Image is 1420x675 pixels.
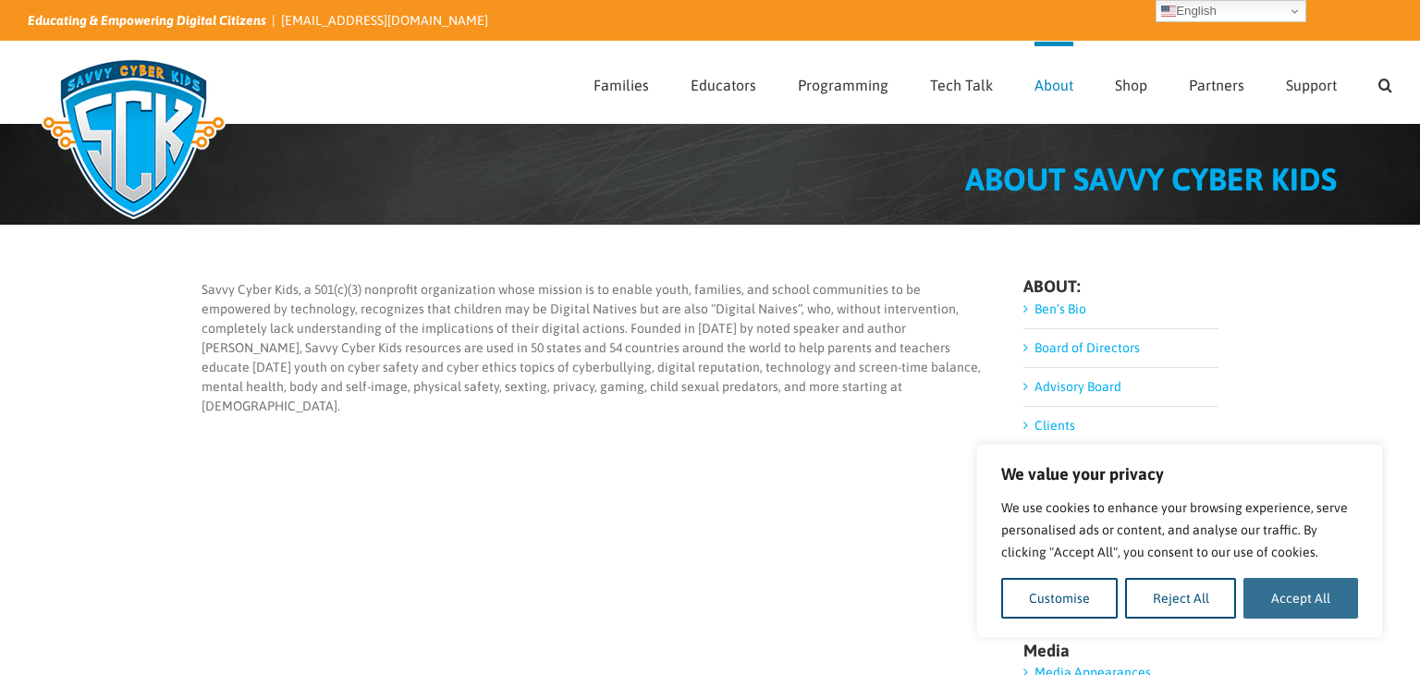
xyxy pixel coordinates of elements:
a: Advisory Board [1034,379,1121,394]
p: Savvy Cyber Kids, a 501(c)(3) nonprofit organization whose mission is to enable youth, families, ... [202,280,983,416]
a: About [1034,42,1073,123]
p: We value your privacy [1001,463,1358,485]
button: Reject All [1125,578,1237,619]
span: About [1034,78,1073,92]
button: Customise [1001,578,1118,619]
a: Tech Talk [930,42,993,123]
span: ABOUT SAVVY CYBER KIDS [965,161,1337,197]
a: [EMAIL_ADDRESS][DOMAIN_NAME] [281,13,488,28]
a: Shop [1115,42,1147,123]
a: Support [1286,42,1337,123]
h4: ABOUT: [1023,278,1218,295]
span: Families [594,78,649,92]
p: We use cookies to enhance your browsing experience, serve personalised ads or content, and analys... [1001,497,1358,563]
a: Educators [691,42,756,123]
h4: Media [1023,643,1218,659]
img: en [1161,4,1176,18]
span: Programming [798,78,888,92]
nav: Main Menu [594,42,1392,123]
span: Educators [691,78,756,92]
span: Tech Talk [930,78,993,92]
span: Support [1286,78,1337,92]
span: Shop [1115,78,1147,92]
button: Accept All [1243,578,1358,619]
a: Clients [1034,418,1075,433]
a: Ben’s Bio [1034,301,1086,316]
a: Search [1378,42,1392,123]
img: Savvy Cyber Kids Logo [28,46,239,231]
i: Educating & Empowering Digital Citizens [28,13,266,28]
a: Programming [798,42,888,123]
a: Families [594,42,649,123]
a: Board of Directors [1034,340,1140,355]
a: Partners [1189,42,1244,123]
span: Partners [1189,78,1244,92]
